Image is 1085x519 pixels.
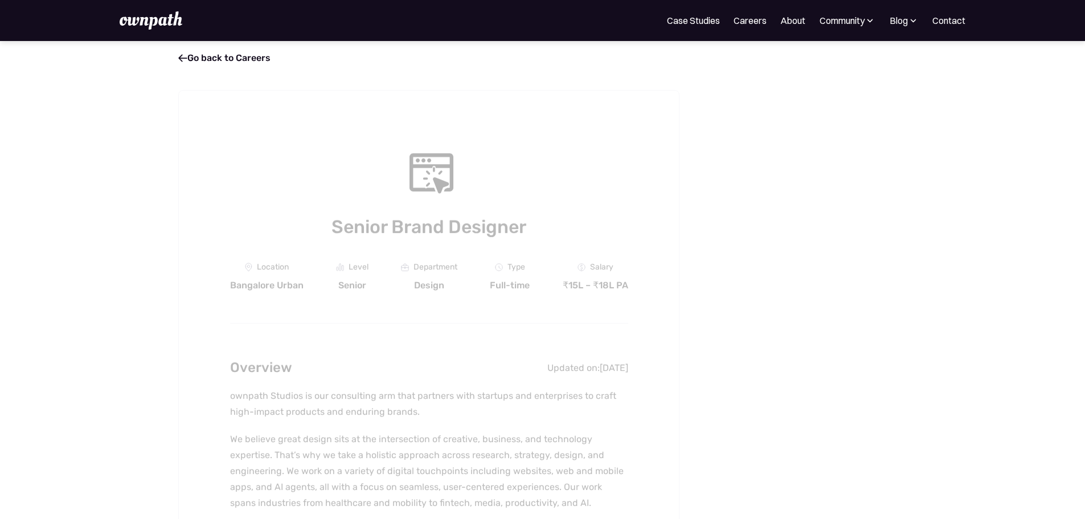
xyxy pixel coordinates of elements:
a: Case Studies [667,14,720,27]
div: [DATE] [599,362,628,374]
div: Salary [589,263,613,272]
div: Bangalore Urban [230,280,303,291]
p: ownpath Studios is our consulting arm that partners with startups and enterprises to craft high-i... [230,388,628,420]
div: Full-time [490,280,530,291]
h1: Senior Brand Designer [230,214,628,240]
div: Blog [889,14,919,27]
p: We believe great design sits at the intersection of creative, business, and technology expertise.... [230,431,628,511]
div: Senior [338,280,366,291]
img: Clock Icon - Job Board X Webflow Template [494,263,502,271]
a: Go back to Careers [178,52,271,63]
div: Design [414,280,444,291]
div: Type [507,263,525,272]
img: Portfolio Icon - Job Board X Webflow Template [401,264,409,271]
div: Location [256,263,288,272]
div: Level [348,263,368,272]
span:  [178,52,187,64]
img: Money Icon - Job Board X Webflow Template [577,263,585,271]
img: Location Icon - Job Board X Webflow Template [244,263,252,272]
img: Graph Icon - Job Board X Webflow Template [335,263,343,271]
h2: Overview [230,357,292,379]
a: Careers [734,14,767,27]
div: Community [820,14,865,27]
div: Department [413,263,457,272]
div: Community [819,14,875,27]
div: ₹15L – ₹18L PA [562,280,628,291]
div: Blog [890,14,908,27]
a: Contact [932,14,965,27]
div: Updated on: [547,362,599,374]
a: About [780,14,805,27]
